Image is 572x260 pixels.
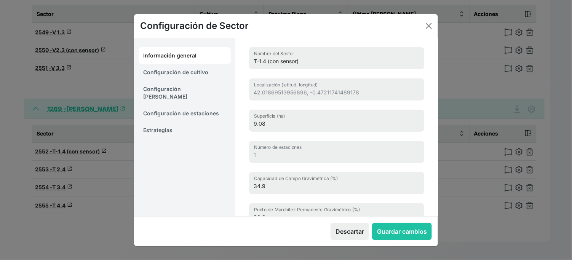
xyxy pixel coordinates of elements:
[423,20,435,32] button: Close
[139,81,231,105] a: Configuración [PERSON_NAME]
[331,223,369,240] button: Descartar
[249,172,424,194] input: Capacidad de Campo Gravimétrica
[249,47,424,69] input: Nombre del Sector
[139,122,231,139] a: Estrategias
[372,223,432,240] button: Guardar cambios
[249,203,424,225] input: Punto de Marchitez Permanente Gravimétrico
[139,64,231,81] a: Configuración de cultivo
[139,47,231,64] a: Información general
[140,20,249,32] h5: Configuración de Sector
[139,105,231,122] a: Configuración de estaciones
